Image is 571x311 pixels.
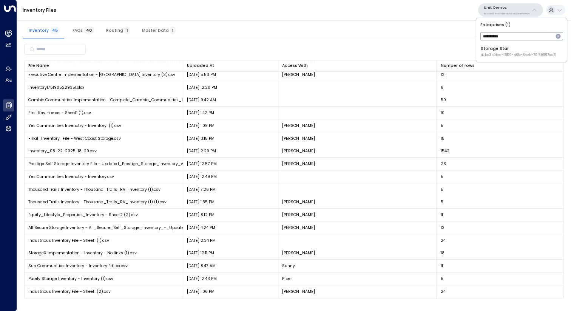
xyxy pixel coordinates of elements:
[187,263,216,269] p: [DATE] 8:47 AM
[187,136,215,141] p: [DATE] 3:15 PM
[441,187,443,192] span: 5
[441,62,560,69] div: Number of rows
[28,136,121,141] span: Final_Inventory_File - West Coast Storage.csv
[50,26,60,34] span: 45
[28,161,217,167] span: Prestige Self Storage Inventory File - Updated_Prestige_Storage_Inventory_with_Location.csv
[441,110,444,116] span: 10
[441,199,443,205] span: 5
[187,276,217,282] p: [DATE] 12:43 PM
[28,289,111,294] span: Industrious Inventory File - Sheet1 (2).csv
[187,97,216,103] p: [DATE] 9:42 AM
[187,62,214,69] div: Uploaded At
[282,212,315,218] p: [PERSON_NAME]
[28,238,109,243] span: Industrious Inventory File - Sheet1 (1).csv
[28,199,167,205] span: Thousand Trails Inventory - Thousand_Trails_RV_Inventory (1) (1).csv
[28,263,128,269] span: Sun Communities Inventory - Inventory Editex.csv
[481,46,556,57] div: Storage Star
[187,238,216,243] p: [DATE] 2:34 PM
[170,26,176,34] span: 1
[28,212,138,218] span: Equity_Lifestyle_Properties_Inventory - Sheet2 (2).csv
[187,161,217,167] p: [DATE] 12:57 PM
[484,5,530,10] p: Uniti Demos
[282,250,315,256] p: [PERSON_NAME]
[478,20,565,29] p: Enterprises ( 1 )
[441,225,444,231] span: 13
[441,212,443,218] span: 11
[441,174,443,179] span: 5
[478,3,543,17] button: Uniti Demos4c025b01-9fa0-46ff-ab3a-a620b886896e
[282,148,315,154] p: [PERSON_NAME]
[282,136,315,141] p: [PERSON_NAME]
[282,276,292,282] p: Piper
[282,199,315,205] p: [PERSON_NAME]
[28,85,84,90] span: inventory1751905229351.xlsx
[441,148,449,154] span: 1542
[282,62,432,69] div: Access With
[484,12,530,15] p: 4c025b01-9fa0-46ff-ab3a-a620b886896e
[187,250,214,256] p: [DATE] 12:11 PM
[441,289,446,294] span: 24
[187,212,215,218] p: [DATE] 8:12 PM
[28,148,97,154] span: inventory_08-22-2025-18-29.csv
[282,72,315,77] p: [PERSON_NAME]
[28,250,137,256] span: StorageX Implementation - Inventory - No links (1).csv
[187,72,216,77] p: [DATE] 5:53 PM
[187,62,274,69] div: Uploaded At
[441,250,444,256] span: 18
[441,263,443,269] span: 11
[28,62,179,69] div: File Name
[84,26,94,34] span: 40
[28,110,91,116] span: First Key Homes - Sheet1 (1).csv
[282,161,315,167] p: [PERSON_NAME]
[441,238,446,243] span: 24
[187,225,215,231] p: [DATE] 4:24 PM
[282,263,295,269] p: Sunny
[187,85,217,90] p: [DATE] 12:20 PM
[441,276,443,282] span: 5
[187,289,215,294] p: [DATE] 1:06 PM
[282,225,315,231] p: [PERSON_NAME]
[187,110,214,116] p: [DATE] 1:42 PM
[441,62,475,69] div: Number of rows
[142,28,176,33] span: Master Data
[106,28,130,33] span: Routing
[187,199,215,205] p: [DATE] 1:35 PM
[28,276,113,282] span: Purely Storage Inventory - Inventory (1).csv
[441,136,444,141] span: 15
[28,97,214,103] span: Cambio Communities Implementation - Complete_Cambio_Communities_Inventory (1).csv
[441,123,443,128] span: 5
[28,225,194,231] span: All Secure Storage Inventory - All_Secure_Self_Storage_Inventory_-_Updated.csv
[282,123,315,128] p: [PERSON_NAME]
[441,85,443,90] span: 6
[28,187,160,192] span: Thousand Trails Inventory - Thousand_Trails_RV_Inventory (1).csv
[28,123,121,128] span: Yes Communities Invenotry - Inventory1 (1).csv
[441,161,446,167] span: 23
[441,97,446,103] span: 50
[28,62,49,69] div: File Name
[282,289,315,294] p: [PERSON_NAME]
[29,28,60,33] span: Inventory
[187,174,217,179] p: [DATE] 12:49 PM
[187,123,215,128] p: [DATE] 1:09 PM
[187,187,216,192] p: [DATE] 7:26 PM
[23,7,56,13] a: Inventory Files
[28,72,175,77] span: Executive Centre Implementation - [GEOGRAPHIC_DATA] Inventory (3).csv
[28,174,114,179] span: Yes Communities Invenotry - Inventory.csv
[481,53,556,58] span: ID: bc340fee-f559-48fc-84eb-70f3f6817ad8
[73,28,94,33] span: FAQs
[124,26,130,34] span: 1
[187,148,216,154] p: [DATE] 2:29 PM
[441,72,446,77] span: 121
